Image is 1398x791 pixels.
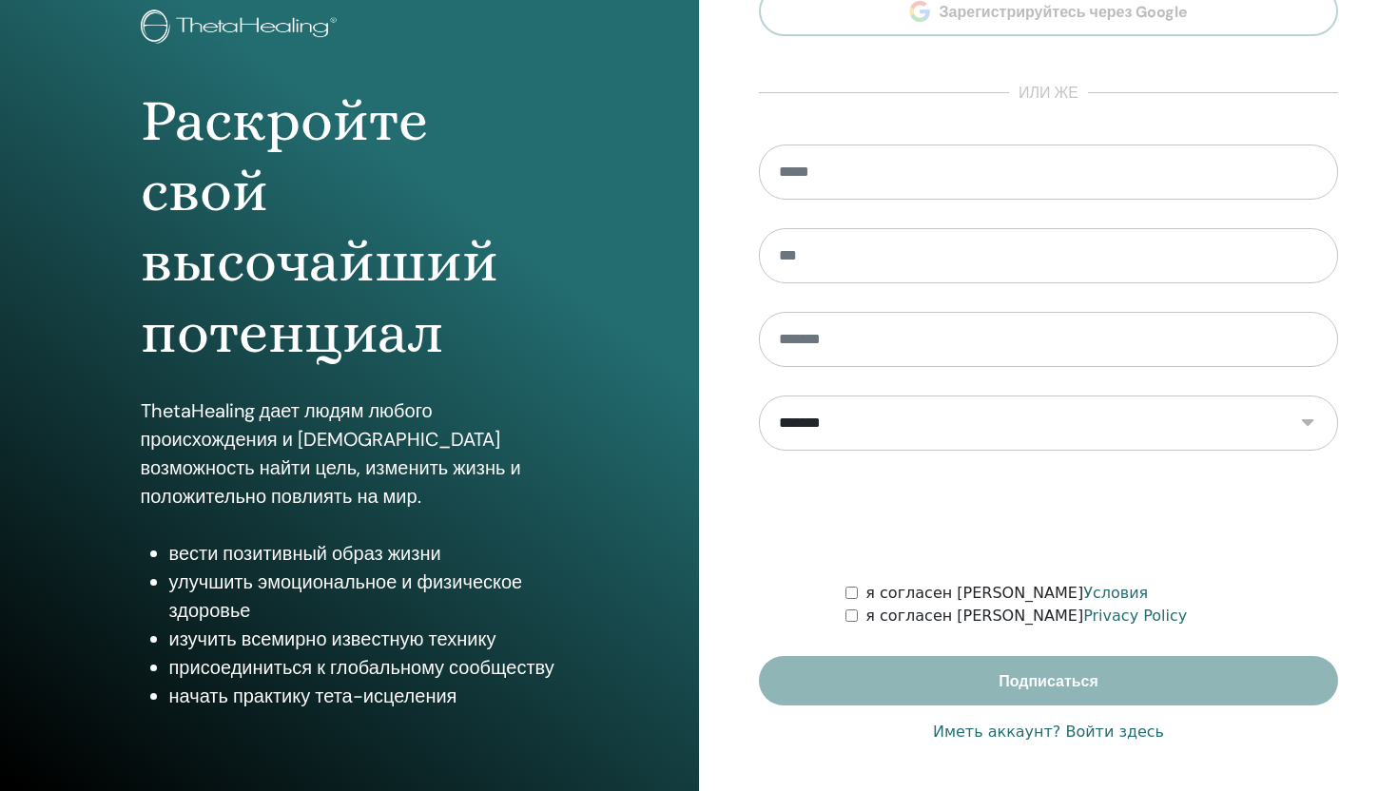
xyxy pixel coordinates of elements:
[865,582,1148,605] label: я согласен [PERSON_NAME]
[1083,607,1187,625] a: Privacy Policy
[1083,584,1148,602] a: Условия
[904,479,1194,553] iframe: reCAPTCHA
[169,625,559,653] li: изучить всемирно известную технику
[169,539,559,568] li: вести позитивный образ жизни
[141,396,559,511] p: ThetaHealing дает людям любого происхождения и [DEMOGRAPHIC_DATA] возможность найти цель, изменит...
[141,86,559,369] h1: Раскройте свой высочайший потенциал
[169,568,559,625] li: улучшить эмоциональное и физическое здоровье
[169,653,559,682] li: присоединиться к глобальному сообществу
[865,605,1187,627] label: я согласен [PERSON_NAME]
[1009,82,1088,105] span: или же
[933,721,1164,743] a: Иметь аккаунт? Войти здесь
[169,682,559,710] li: начать практику тета-исцеления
